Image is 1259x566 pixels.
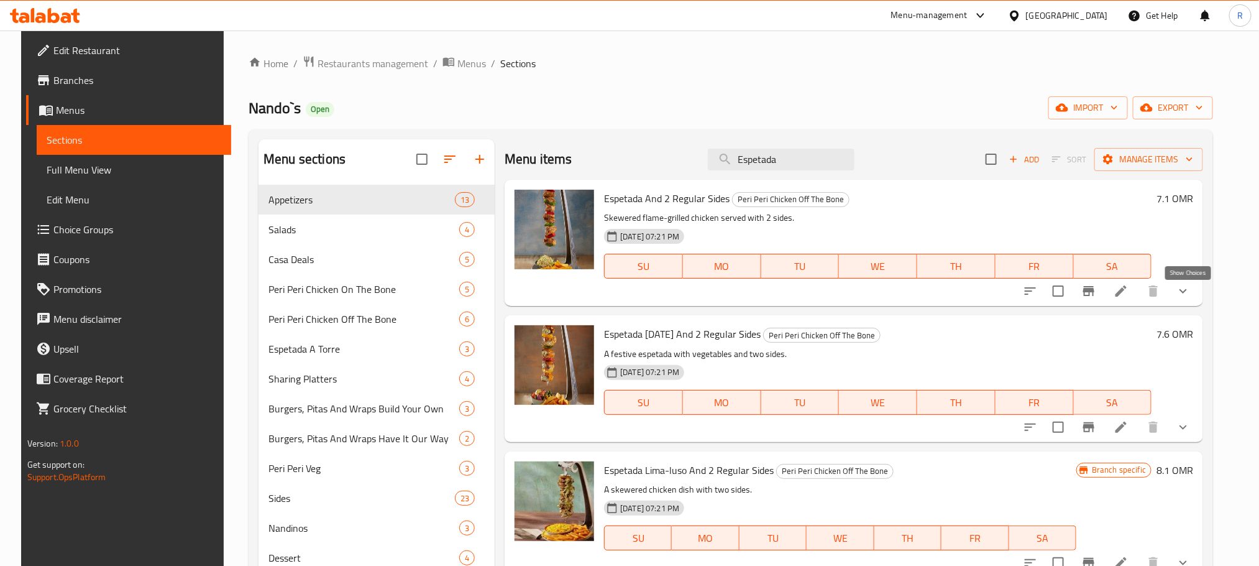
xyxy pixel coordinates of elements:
[26,65,231,95] a: Branches
[1074,412,1104,442] button: Branch-specific-item
[460,433,474,445] span: 2
[268,371,459,386] span: Sharing Platters
[672,526,739,550] button: MO
[604,254,683,279] button: SU
[1000,257,1069,276] span: FR
[26,274,231,304] a: Promotions
[615,503,684,514] span: [DATE] 07:21 PM
[505,150,572,169] h2: Menu items
[732,192,849,207] div: Peri Peri Chicken Off The Bone
[259,185,495,215] div: Appetizers13
[459,312,475,327] div: items
[268,491,455,506] span: Sides
[37,125,231,155] a: Sections
[47,132,221,147] span: Sections
[764,328,880,343] span: Peri Peri Chicken Off The Bone
[1058,100,1118,116] span: import
[1044,150,1094,169] span: Select section first
[604,346,1151,362] p: A festive espetada with vegetables and two sides.
[459,521,475,536] div: items
[47,162,221,177] span: Full Menu View
[53,401,221,416] span: Grocery Checklist
[26,35,231,65] a: Edit Restaurant
[515,190,594,269] img: Espetada And 2 Regular Sides
[761,390,840,415] button: TU
[268,192,455,207] div: Appetizers
[1156,190,1193,207] h6: 7.1 OMR
[1156,325,1193,343] h6: 7.6 OMR
[459,550,475,565] div: items
[26,215,231,244] a: Choice Groups
[761,254,840,279] button: TU
[604,325,761,343] span: Espetada [DATE] And 2 Regular Sides
[268,282,459,297] span: Peri Peri Chicken On The Bone
[442,55,486,72] a: Menus
[53,282,221,297] span: Promotions
[515,462,594,541] img: Espetada Lima-luso And 2 Regular Sides
[268,521,459,536] span: Nandinos
[259,304,495,334] div: Peri Peri Chicken Off The Bone6
[688,394,756,412] span: MO
[708,149,854,170] input: search
[500,56,536,71] span: Sections
[1176,420,1191,435] svg: Show Choices
[455,491,475,506] div: items
[459,461,475,476] div: items
[610,257,678,276] span: SU
[53,252,221,267] span: Coupons
[268,252,459,267] span: Casa Deals
[27,435,58,452] span: Version:
[268,550,459,565] span: Dessert
[1074,276,1104,306] button: Branch-specific-item
[766,394,835,412] span: TU
[874,526,941,550] button: TH
[1045,278,1071,304] span: Select to update
[683,390,761,415] button: MO
[1114,284,1129,299] a: Edit menu item
[839,254,917,279] button: WE
[259,334,495,364] div: Espetada A Torre3
[879,529,936,547] span: TH
[1114,420,1129,435] a: Edit menu item
[268,222,459,237] span: Salads
[1048,96,1128,119] button: import
[460,373,474,385] span: 4
[268,312,459,327] span: Peri Peri Chicken Off The Bone
[26,304,231,334] a: Menu disclaimer
[1104,152,1193,167] span: Manage items
[306,104,334,114] span: Open
[263,150,346,169] h2: Menu sections
[459,431,475,446] div: items
[459,252,475,267] div: items
[615,231,684,243] span: [DATE] 07:21 PM
[53,371,221,386] span: Coverage Report
[268,341,459,356] span: Espetada A Torre
[37,185,231,215] a: Edit Menu
[27,457,85,473] span: Get support on:
[459,341,475,356] div: items
[259,394,495,424] div: Burgers, Pitas And Wraps Build Your Own3
[1074,390,1152,415] button: SA
[303,55,428,72] a: Restaurants management
[460,343,474,355] span: 3
[1168,412,1198,442] button: show more
[26,244,231,274] a: Coupons
[1004,150,1044,169] span: Add item
[491,56,495,71] li: /
[996,254,1074,279] button: FR
[1087,464,1151,476] span: Branch specific
[455,192,475,207] div: items
[259,483,495,513] div: Sides23
[604,461,774,480] span: Espetada Lima-luso And 2 Regular Sides
[259,215,495,244] div: Salads4
[744,529,802,547] span: TU
[891,8,968,23] div: Menu-management
[1014,529,1071,547] span: SA
[1138,412,1168,442] button: delete
[53,73,221,88] span: Branches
